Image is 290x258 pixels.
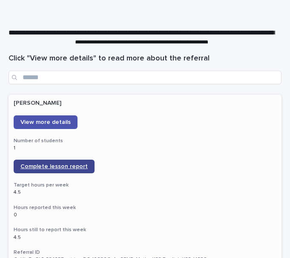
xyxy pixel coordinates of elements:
span: Complete lesson report [20,163,88,169]
h1: Click "View more details" to read more about the referral [9,54,281,64]
p: 0 [14,212,276,218]
h3: Hours reported this week [14,204,276,211]
a: View more details [14,115,78,129]
h3: Referral ID [14,249,276,256]
h3: Hours still to report this week [14,226,276,233]
a: Complete lesson report [14,160,95,173]
p: 1 [14,145,276,151]
input: Search [9,71,281,84]
p: [PERSON_NAME] [14,100,276,107]
p: 4.5 [14,235,276,241]
span: View more details [20,119,71,125]
h3: Target hours per week [14,182,276,189]
h3: Number of students [14,138,276,144]
p: 4.5 [14,189,276,195]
